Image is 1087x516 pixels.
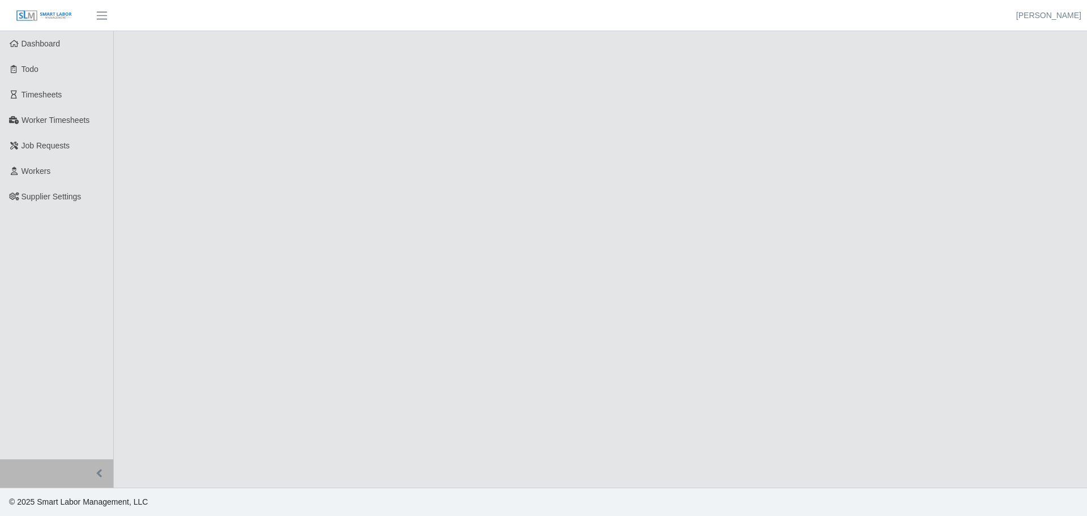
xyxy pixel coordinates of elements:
[16,10,72,22] img: SLM Logo
[22,65,38,74] span: Todo
[1016,10,1081,22] a: [PERSON_NAME]
[22,141,70,150] span: Job Requests
[22,116,89,125] span: Worker Timesheets
[22,192,82,201] span: Supplier Settings
[22,167,51,176] span: Workers
[9,497,148,506] span: © 2025 Smart Labor Management, LLC
[22,90,62,99] span: Timesheets
[22,39,61,48] span: Dashboard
